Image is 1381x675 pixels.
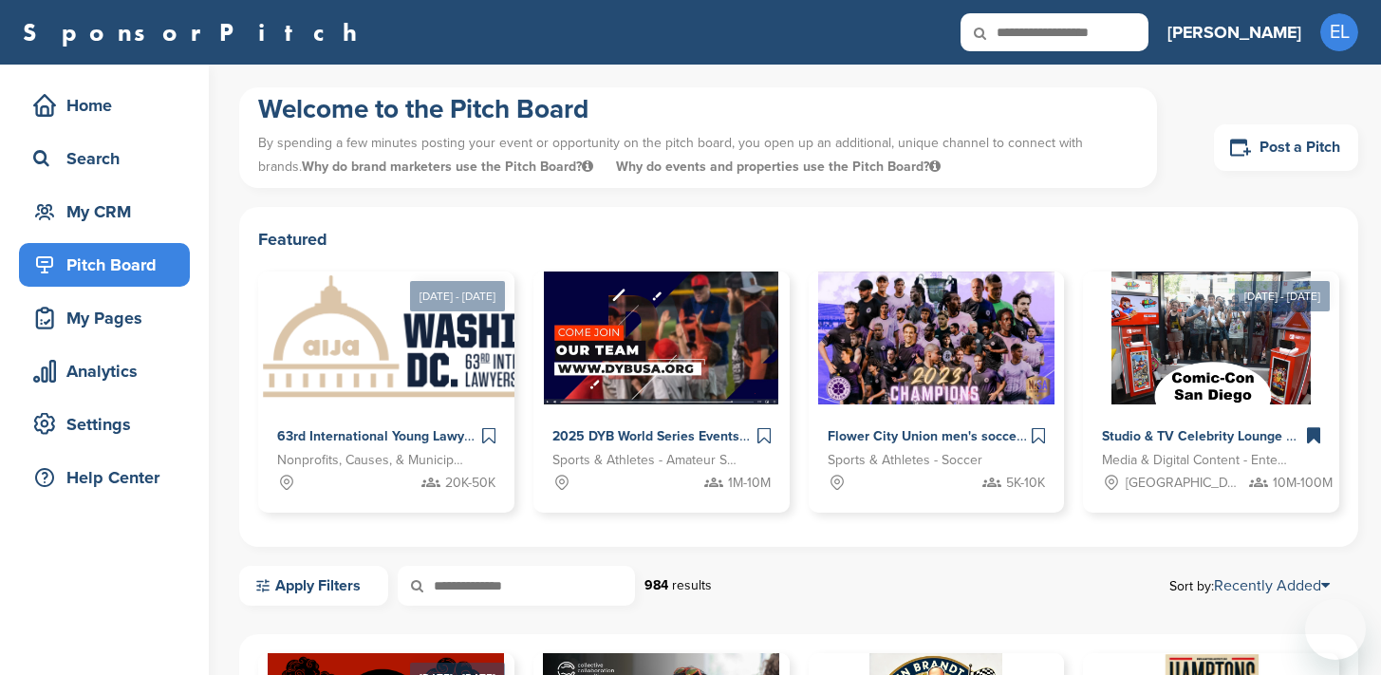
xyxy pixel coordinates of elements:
[28,354,190,388] div: Analytics
[28,195,190,229] div: My CRM
[302,159,597,175] span: Why do brand marketers use the Pitch Board?
[552,450,742,471] span: Sports & Athletes - Amateur Sports Leagues
[644,577,668,593] strong: 984
[828,428,1241,444] span: Flower City Union men's soccer & Flower City 1872 women's soccer
[616,159,941,175] span: Why do events and properties use the Pitch Board?
[1126,473,1243,494] span: [GEOGRAPHIC_DATA], [GEOGRAPHIC_DATA]
[28,88,190,122] div: Home
[258,241,514,513] a: [DATE] - [DATE] Sponsorpitch & 63rd International Young Lawyers' Congress Nonprofits, Causes, & M...
[19,243,190,287] a: Pitch Board
[828,450,982,471] span: Sports & Athletes - Soccer
[19,403,190,446] a: Settings
[1214,124,1358,171] a: Post a Pitch
[1006,473,1045,494] span: 5K-10K
[239,566,388,606] a: Apply Filters
[28,141,190,176] div: Search
[28,460,190,495] div: Help Center
[533,272,790,513] a: Sponsorpitch & 2025 DYB World Series Events Sports & Athletes - Amateur Sports Leagues 1M-10M
[1167,11,1301,53] a: [PERSON_NAME]
[1235,281,1330,311] div: [DATE] - [DATE]
[544,272,778,404] img: Sponsorpitch &
[410,281,505,311] div: [DATE] - [DATE]
[28,301,190,335] div: My Pages
[728,473,771,494] span: 1M-10M
[809,272,1065,513] a: Sponsorpitch & Flower City Union men's soccer & Flower City 1872 women's soccer Sports & Athletes...
[1111,272,1311,404] img: Sponsorpitch &
[277,428,548,444] span: 63rd International Young Lawyers' Congress
[258,272,635,404] img: Sponsorpitch &
[1214,576,1330,595] a: Recently Added
[277,450,467,471] span: Nonprofits, Causes, & Municipalities - Professional Development
[19,137,190,180] a: Search
[19,296,190,340] a: My Pages
[1305,599,1366,660] iframe: Button to launch messaging window
[1102,450,1292,471] span: Media & Digital Content - Entertainment
[1083,241,1339,513] a: [DATE] - [DATE] Sponsorpitch & Studio & TV Celebrity Lounge @ Comic-Con [GEOGRAPHIC_DATA]. Over 3...
[19,349,190,393] a: Analytics
[1167,19,1301,46] h3: [PERSON_NAME]
[1169,578,1330,593] span: Sort by:
[258,226,1339,253] h2: Featured
[552,428,739,444] span: 2025 DYB World Series Events
[19,84,190,127] a: Home
[1320,13,1358,51] span: EL
[28,248,190,282] div: Pitch Board
[818,272,1054,404] img: Sponsorpitch &
[23,20,369,45] a: SponsorPitch
[258,92,1138,126] h1: Welcome to the Pitch Board
[672,577,712,593] span: results
[19,190,190,234] a: My CRM
[19,456,190,499] a: Help Center
[1273,473,1333,494] span: 10M-100M
[258,126,1138,183] p: By spending a few minutes posting your event or opportunity on the pitch board, you open up an ad...
[28,407,190,441] div: Settings
[445,473,495,494] span: 20K-50K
